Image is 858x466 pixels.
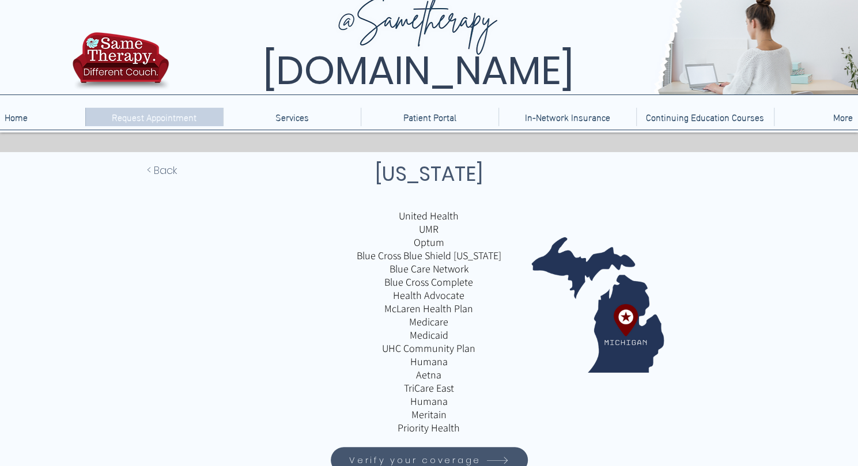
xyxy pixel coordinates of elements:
[398,108,462,126] p: Patient Portal
[294,249,564,262] p: Blue Cross Blue Shield [US_STATE]
[147,162,177,178] span: < Back
[263,43,574,98] span: [DOMAIN_NAME]
[294,302,564,315] p: McLaren Health Plan
[294,209,564,222] p: United Health
[300,158,559,189] h1: [US_STATE]
[294,315,564,328] p: Medicare
[294,395,564,408] p: Humana
[69,31,172,98] img: TBH.US
[294,236,564,249] p: Optum
[294,222,564,236] p: UMR
[106,108,202,126] p: Request Appointment
[223,108,361,126] div: Services
[294,421,564,434] p: Priority Health
[636,108,774,126] a: Continuing Education Courses
[294,262,564,275] p: Blue Care Network
[294,289,564,302] p: Health Advocate
[294,275,564,289] p: Blue Cross Complete
[498,108,636,126] a: In-Network Insurance
[294,342,564,355] p: UHC Community Plan
[361,108,498,126] a: Patient Portal
[147,158,223,181] a: < Back
[294,381,564,395] p: TriCare East
[640,108,770,126] p: Continuing Education Courses
[85,108,223,126] a: Request Appointment
[294,355,564,368] p: Humana
[531,236,667,373] img: California
[519,108,616,126] p: In-Network Insurance
[270,108,315,126] p: Services
[294,408,564,421] p: Meritain
[294,368,564,381] p: Aetna
[294,328,564,342] p: Medicaid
